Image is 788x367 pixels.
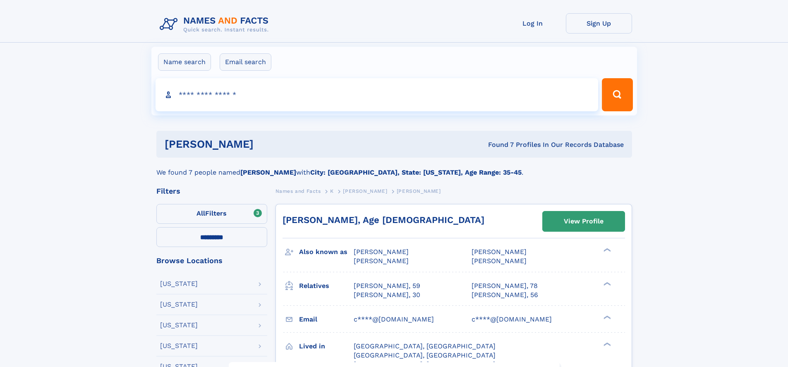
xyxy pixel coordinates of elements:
[472,290,538,300] a: [PERSON_NAME], 56
[220,53,271,71] label: Email search
[156,187,267,195] div: Filters
[240,168,296,176] b: [PERSON_NAME]
[299,339,354,353] h3: Lived in
[397,188,441,194] span: [PERSON_NAME]
[354,281,420,290] a: [PERSON_NAME], 59
[472,281,538,290] a: [PERSON_NAME], 78
[275,186,321,196] a: Names and Facts
[160,301,198,308] div: [US_STATE]
[354,342,496,350] span: [GEOGRAPHIC_DATA], [GEOGRAPHIC_DATA]
[343,188,387,194] span: [PERSON_NAME]
[156,204,267,224] label: Filters
[601,247,611,253] div: ❯
[156,158,632,178] div: We found 7 people named with .
[371,140,624,149] div: Found 7 Profiles In Our Records Database
[472,257,527,265] span: [PERSON_NAME]
[330,188,334,194] span: K
[299,312,354,326] h3: Email
[601,341,611,347] div: ❯
[343,186,387,196] a: [PERSON_NAME]
[299,245,354,259] h3: Also known as
[472,248,527,256] span: [PERSON_NAME]
[310,168,522,176] b: City: [GEOGRAPHIC_DATA], State: [US_STATE], Age Range: 35-45
[160,343,198,349] div: [US_STATE]
[566,13,632,34] a: Sign Up
[160,281,198,287] div: [US_STATE]
[354,257,409,265] span: [PERSON_NAME]
[601,281,611,286] div: ❯
[500,13,566,34] a: Log In
[601,314,611,320] div: ❯
[543,211,625,231] a: View Profile
[160,322,198,329] div: [US_STATE]
[299,279,354,293] h3: Relatives
[165,139,371,149] h1: [PERSON_NAME]
[564,212,604,231] div: View Profile
[196,209,205,217] span: All
[156,78,599,111] input: search input
[354,351,496,359] span: [GEOGRAPHIC_DATA], [GEOGRAPHIC_DATA]
[158,53,211,71] label: Name search
[283,215,484,225] a: [PERSON_NAME], Age [DEMOGRAPHIC_DATA]
[602,78,632,111] button: Search Button
[330,186,334,196] a: K
[354,290,420,300] a: [PERSON_NAME], 30
[156,13,275,36] img: Logo Names and Facts
[156,257,267,264] div: Browse Locations
[354,248,409,256] span: [PERSON_NAME]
